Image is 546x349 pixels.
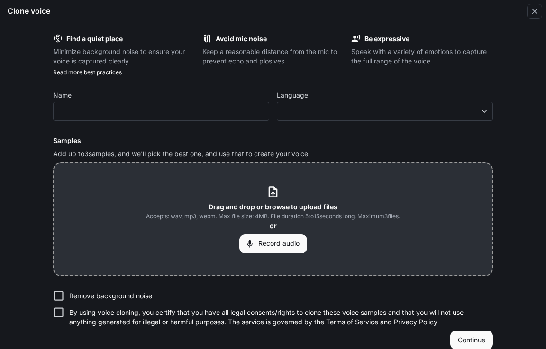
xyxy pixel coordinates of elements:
[69,291,152,301] p: Remove background noise
[53,47,195,66] p: Minimize background noise to ensure your voice is captured clearly.
[270,222,277,230] b: or
[326,318,378,326] a: Terms of Service
[202,47,344,66] p: Keep a reasonable distance from the mic to prevent echo and plosives.
[239,234,307,253] button: Record audio
[146,212,400,221] span: Accepts: wav, mp3, webm. Max file size: 4MB. File duration 5 to 15 seconds long. Maximum 3 files.
[53,92,72,98] p: Name
[394,318,437,326] a: Privacy Policy
[8,6,50,16] h5: Clone voice
[351,47,493,66] p: Speak with a variety of emotions to capture the full range of the voice.
[66,35,123,43] b: Find a quiet place
[69,308,485,327] p: By using voice cloning, you certify that you have all legal consents/rights to clone these voice ...
[209,203,337,211] b: Drag and drop or browse to upload files
[364,35,409,43] b: Be expressive
[277,92,308,98] p: Language
[53,69,122,76] a: Read more best practices
[216,35,267,43] b: Avoid mic noise
[53,149,493,159] p: Add up to 3 samples, and we'll pick the best one, and use that to create your voice
[277,107,492,116] div: ​
[53,136,493,145] h6: Samples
